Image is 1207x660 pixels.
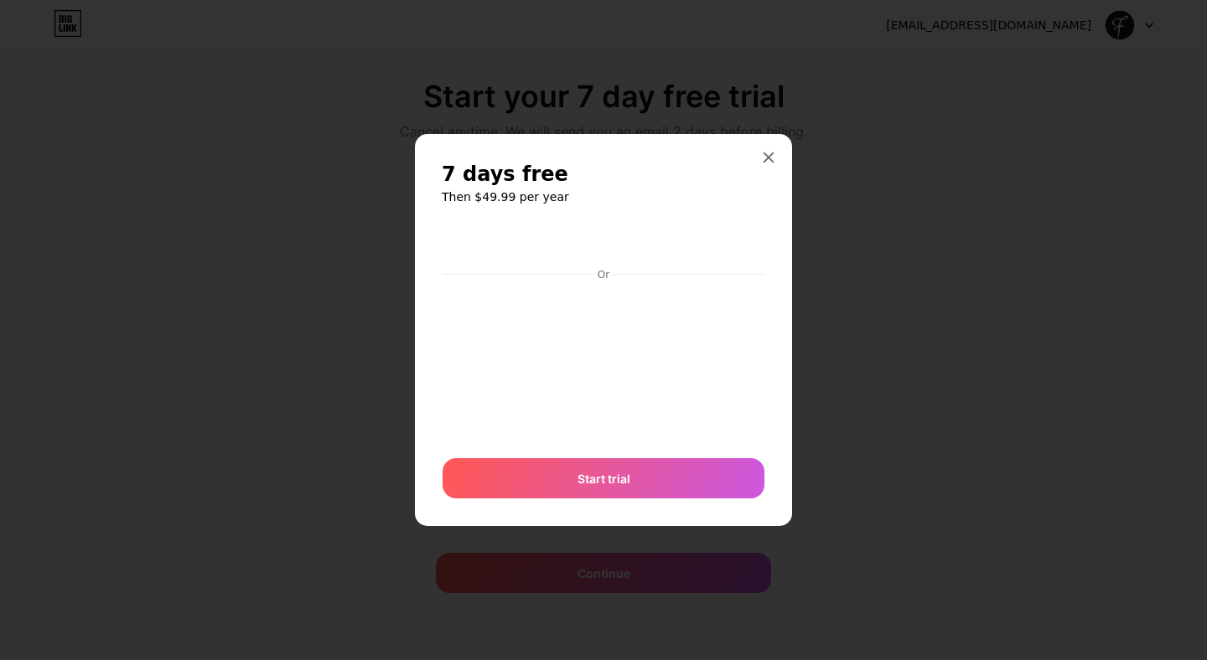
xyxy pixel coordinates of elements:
[439,283,768,441] iframe: Secure payment input frame
[442,188,765,205] h6: Then $49.99 per year
[442,161,568,188] span: 7 days free
[578,470,630,487] span: Start trial
[443,223,764,263] iframe: Secure payment button frame
[594,268,613,281] div: Or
